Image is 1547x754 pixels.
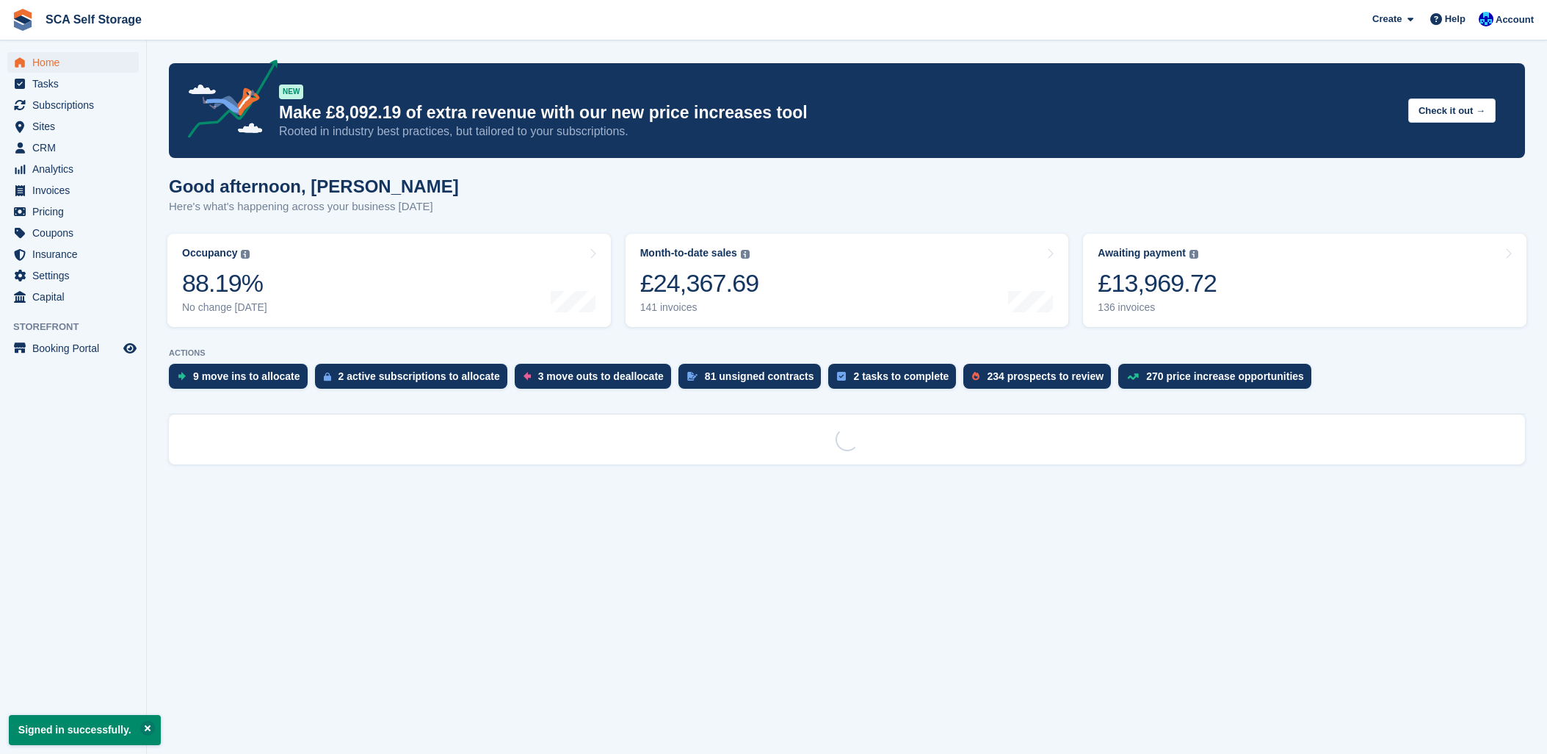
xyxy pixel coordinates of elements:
div: 270 price increase opportunities [1146,370,1304,382]
a: menu [7,159,139,179]
a: SCA Self Storage [40,7,148,32]
div: 136 invoices [1098,301,1217,314]
span: Pricing [32,201,120,222]
a: Month-to-date sales £24,367.69 141 invoices [626,234,1069,327]
p: Here's what's happening across your business [DATE] [169,198,459,215]
img: active_subscription_to_allocate_icon-d502201f5373d7db506a760aba3b589e785aa758c864c3986d89f69b8ff3... [324,372,331,381]
p: Signed in successfully. [9,715,161,745]
a: Occupancy 88.19% No change [DATE] [167,234,611,327]
a: menu [7,52,139,73]
div: 3 move outs to deallocate [538,370,664,382]
div: 141 invoices [640,301,759,314]
a: 9 move ins to allocate [169,364,315,396]
div: 234 prospects to review [987,370,1104,382]
div: No change [DATE] [182,301,267,314]
span: Capital [32,287,120,307]
a: menu [7,95,139,115]
div: 81 unsigned contracts [705,370,814,382]
img: task-75834270c22a3079a89374b754ae025e5fb1db73e45f91037f5363f120a921f8.svg [837,372,846,381]
span: Home [32,52,120,73]
a: 3 move outs to deallocate [515,364,678,396]
span: Coupons [32,223,120,243]
a: Awaiting payment £13,969.72 136 invoices [1083,234,1526,327]
div: NEW [279,85,303,99]
span: Booking Portal [32,338,120,359]
img: contract_signature_icon-13c848040528278c33f63329250d36e43548de30e8caae1d1a13099fd9432cc5.svg [687,372,698,381]
a: menu [7,265,139,286]
span: Invoices [32,180,120,201]
span: Sites [32,116,120,137]
span: Subscriptions [32,95,120,115]
span: Create [1372,12,1402,26]
img: move_outs_to_deallocate_icon-f764333ba52eb49d3ac5e1228854f67142a1ed5810a6f6cc68b1a99e826820c5.svg [523,372,531,381]
a: 234 prospects to review [963,364,1118,396]
div: £24,367.69 [640,268,759,298]
a: 270 price increase opportunities [1118,364,1319,396]
a: 2 tasks to complete [828,364,963,396]
div: 2 tasks to complete [853,370,949,382]
span: Storefront [13,320,146,334]
img: price-adjustments-announcement-icon-8257ccfd72463d97f412b2fc003d46551f7dbcb40ab6d574587a9cd5c0d94... [175,60,278,143]
a: 2 active subscriptions to allocate [315,364,515,396]
img: move_ins_to_allocate_icon-fdf77a2bb77ea45bf5b3d319d69a93e2d87916cf1d5bf7949dd705db3b84f3ca.svg [178,372,186,381]
img: icon-info-grey-7440780725fd019a000dd9b08b2336e03edf1995a4989e88bcd33f0948082b44.svg [1189,250,1198,259]
a: menu [7,180,139,201]
span: CRM [32,137,120,158]
p: Rooted in industry best practices, but tailored to your subscriptions. [279,123,1396,140]
img: Kelly Neesham [1479,12,1493,26]
img: prospect-51fa495bee0391a8d652442698ab0144808aea92771e9ea1ae160a38d050c398.svg [972,372,979,381]
div: Occupancy [182,247,237,259]
div: Month-to-date sales [640,247,737,259]
a: menu [7,223,139,243]
img: icon-info-grey-7440780725fd019a000dd9b08b2336e03edf1995a4989e88bcd33f0948082b44.svg [741,250,750,259]
a: menu [7,137,139,158]
span: Analytics [32,159,120,179]
span: Settings [32,265,120,286]
a: menu [7,244,139,265]
div: 88.19% [182,268,267,298]
a: menu [7,201,139,222]
a: 81 unsigned contracts [678,364,829,396]
div: £13,969.72 [1098,268,1217,298]
h1: Good afternoon, [PERSON_NAME] [169,176,459,196]
span: Help [1445,12,1466,26]
span: Account [1496,12,1534,27]
span: Tasks [32,73,120,94]
a: menu [7,73,139,94]
button: Check it out → [1408,98,1496,123]
a: Preview store [121,340,139,357]
span: Insurance [32,244,120,265]
div: 9 move ins to allocate [193,370,300,382]
img: price_increase_opportunities-93ffe204e8149a01c8c9dc8f82e8f89637d9d84a8eef4429ea346261dce0b2c0.svg [1127,373,1139,380]
div: Awaiting payment [1098,247,1186,259]
div: 2 active subscriptions to allocate [338,370,500,382]
a: menu [7,338,139,359]
a: menu [7,116,139,137]
img: stora-icon-8386f47178a22dfd0bd8f6a31ec36ba5ce8667c1dd55bd0f319d3a0aa187defe.svg [12,9,34,31]
p: Make £8,092.19 of extra revenue with our new price increases tool [279,102,1396,123]
p: ACTIONS [169,348,1525,358]
a: menu [7,287,139,307]
img: icon-info-grey-7440780725fd019a000dd9b08b2336e03edf1995a4989e88bcd33f0948082b44.svg [241,250,250,259]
